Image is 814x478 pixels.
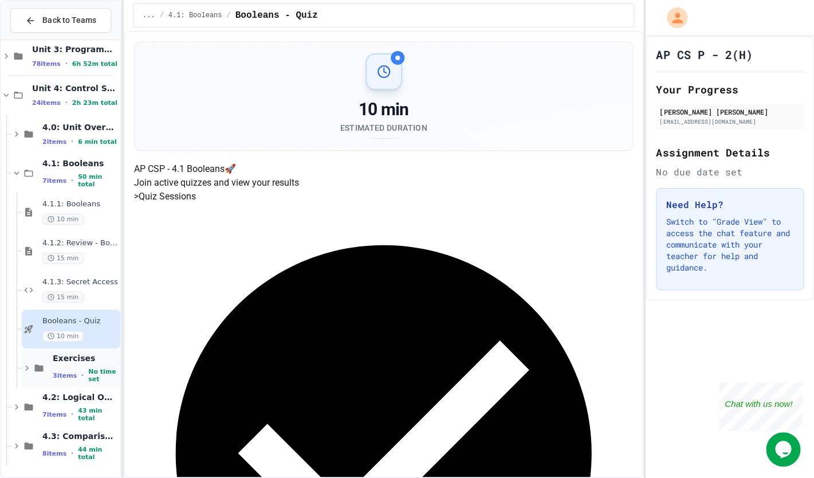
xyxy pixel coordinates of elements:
[65,59,68,68] span: •
[32,83,118,93] span: Unit 4: Control Structures
[42,392,118,402] span: 4.2: Logical Operators
[42,14,96,26] span: Back to Teams
[160,11,164,20] span: /
[88,368,118,383] span: No time set
[42,253,84,264] span: 15 min
[42,238,118,248] span: 4.1.2: Review - Booleans
[656,81,804,97] h2: Your Progress
[134,176,633,190] p: Join active quizzes and view your results
[656,144,804,160] h2: Assignment Details
[71,137,73,146] span: •
[766,432,803,467] iframe: chat widget
[78,138,117,146] span: 6 min total
[42,292,84,303] span: 15 min
[42,431,118,441] span: 4.3: Comparison Operators
[78,173,118,188] span: 50 min total
[340,99,427,120] div: 10 min
[32,60,61,68] span: 78 items
[10,8,111,33] button: Back to Teams
[42,411,66,418] span: 7 items
[42,331,84,342] span: 10 min
[42,450,66,457] span: 8 items
[32,44,118,54] span: Unit 3: Programming with Python
[42,277,118,287] span: 4.1.3: Secret Access
[134,162,633,176] h4: AP CSP - 4.1 Booleans 🚀
[659,117,800,126] div: [EMAIL_ADDRESS][DOMAIN_NAME]
[656,165,804,179] div: No due date set
[340,122,427,134] div: Estimated Duration
[42,316,118,326] span: Booleans - Quiz
[72,60,117,68] span: 6h 52m total
[65,98,68,107] span: •
[71,410,73,419] span: •
[32,99,61,107] span: 24 items
[655,5,690,31] div: My Account
[78,446,118,461] span: 44 min total
[72,99,117,107] span: 2h 23m total
[168,11,222,20] span: 4.1: Booleans
[226,11,230,20] span: /
[659,107,800,117] div: [PERSON_NAME] [PERSON_NAME]
[53,353,118,363] span: Exercises
[42,158,118,169] span: 4.1: Booleans
[78,407,118,422] span: 43 min total
[71,176,73,185] span: •
[42,214,84,225] span: 10 min
[71,449,73,458] span: •
[235,9,318,22] span: Booleans - Quiz
[42,122,118,132] span: 4.0: Unit Overview
[42,199,118,209] span: 4.1.1: Booleans
[53,372,77,379] span: 3 items
[666,216,794,273] p: Switch to "Grade View" to access the chat feature and communicate with your teacher for help and ...
[656,46,752,62] h1: AP CS P - 2(H)
[81,371,84,380] span: •
[719,382,803,431] iframe: chat widget
[143,11,155,20] span: ...
[42,138,66,146] span: 2 items
[42,177,66,185] span: 7 items
[134,190,633,203] h5: > Quiz Sessions
[666,198,794,211] h3: Need Help?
